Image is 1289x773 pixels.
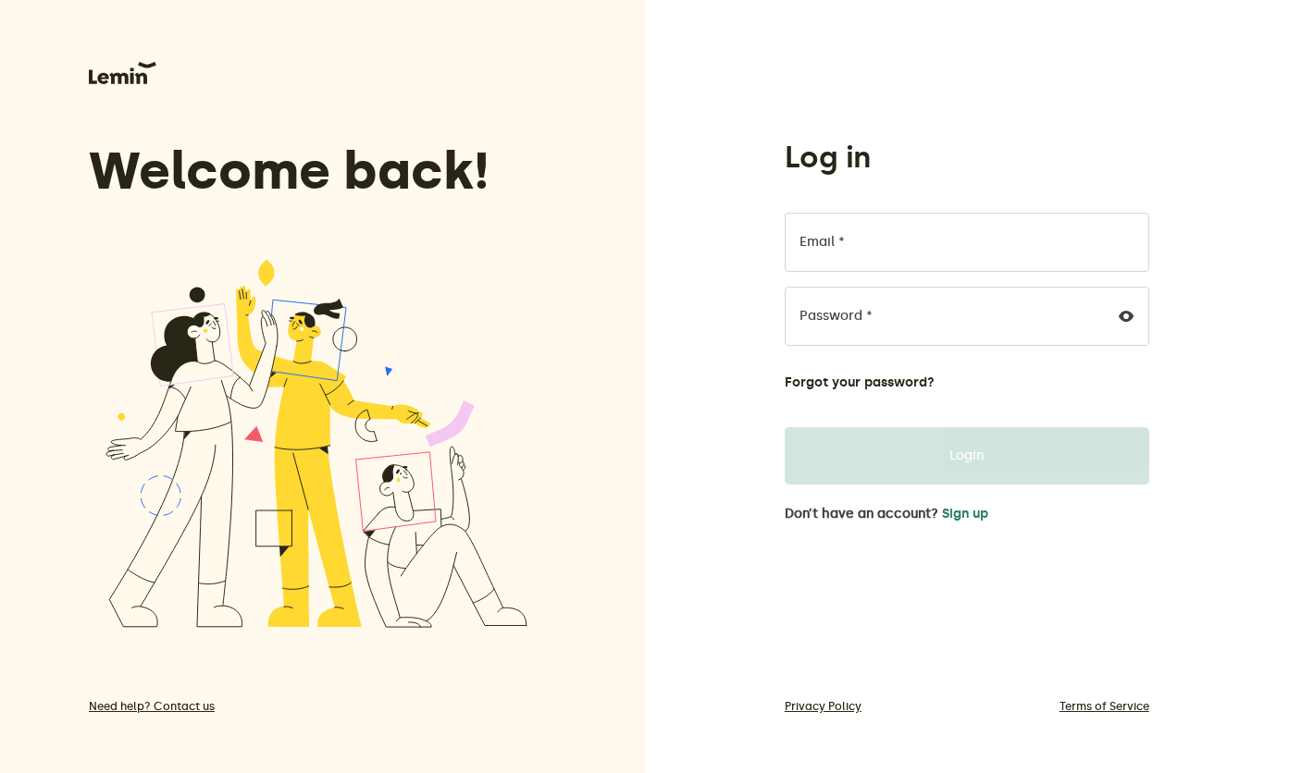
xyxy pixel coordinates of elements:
button: Login [785,427,1149,485]
label: Email * [799,235,845,250]
button: Sign up [942,507,988,521]
a: Terms of Service [1060,699,1149,714]
h3: Welcome back! [89,141,546,201]
span: Don’t have an account? [785,507,938,521]
button: Forgot your password? [785,375,935,390]
h1: Log in [785,139,871,176]
img: Lemin logo [89,62,156,84]
input: Email * [785,213,1149,272]
label: Password * [799,309,873,324]
a: Need help? Contact us [89,699,546,714]
a: Privacy Policy [785,699,861,714]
